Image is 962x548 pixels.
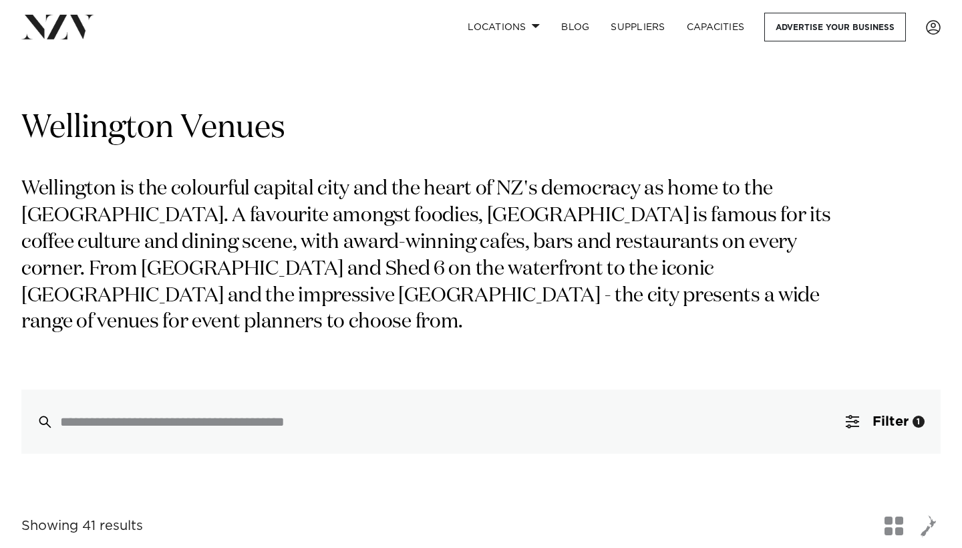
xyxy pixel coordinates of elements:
a: Locations [457,13,550,41]
img: nzv-logo.png [21,15,94,39]
a: SUPPLIERS [600,13,675,41]
div: Showing 41 results [21,516,143,537]
button: Filter1 [830,390,941,454]
p: Wellington is the colourful capital city and the heart of NZ's democracy as home to the [GEOGRAPH... [21,176,847,336]
div: 1 [913,416,925,428]
a: Capacities [676,13,756,41]
a: Advertise your business [764,13,906,41]
a: BLOG [550,13,600,41]
h1: Wellington Venues [21,108,941,150]
span: Filter [872,415,909,428]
